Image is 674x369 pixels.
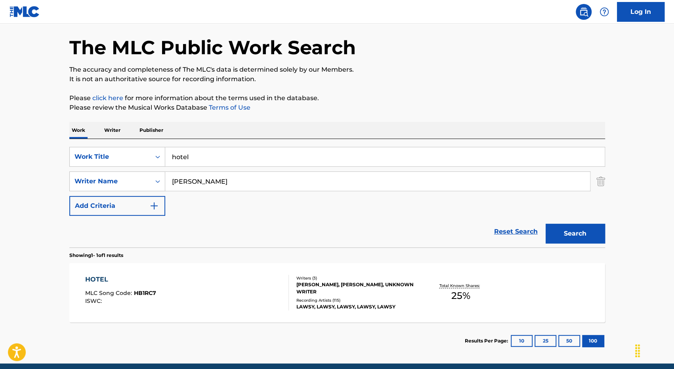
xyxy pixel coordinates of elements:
div: Writer Name [74,177,146,186]
button: Search [546,224,605,243]
div: Work Title [74,152,146,162]
a: Log In [617,2,664,22]
div: Writers ( 3 ) [296,275,416,281]
div: Recording Artists ( 115 ) [296,297,416,303]
div: HOTEL [85,275,156,284]
p: Writer [102,122,123,139]
p: Please review the Musical Works Database [69,103,605,112]
div: Help [596,4,612,20]
span: HB1RC7 [134,289,156,297]
img: Delete Criterion [596,171,605,191]
span: 25 % [451,289,470,303]
img: search [579,7,588,17]
p: Work [69,122,88,139]
iframe: Chat Widget [634,331,674,369]
a: HOTELMLC Song Code:HB1RC7ISWC:Writers (3)[PERSON_NAME], [PERSON_NAME], UNKNOWN WRITERRecording Ar... [69,263,605,322]
span: ISWC : [85,297,104,304]
a: Terms of Use [207,104,250,111]
img: help [600,7,609,17]
h1: The MLC Public Work Search [69,36,356,59]
p: Please for more information about the terms used in the database. [69,93,605,103]
p: Showing 1 - 1 of 1 results [69,252,123,259]
p: It is not an authoritative source for recording information. [69,74,605,84]
button: Add Criteria [69,196,165,216]
a: Reset Search [490,223,542,240]
button: 50 [558,335,580,347]
p: Results Per Page: [465,337,510,344]
p: The accuracy and completeness of The MLC's data is determined solely by our Members. [69,65,605,74]
button: 25 [535,335,556,347]
div: LAWSY, LAWSY, LAWSY, LAWSY, LAWSY [296,303,416,310]
img: MLC Logo [10,6,40,17]
div: Drag [631,339,644,363]
a: Public Search [576,4,592,20]
span: MLC Song Code : [85,289,134,297]
p: Publisher [137,122,166,139]
img: 9d2ae6d4665cec9f34b9.svg [149,201,159,211]
form: Search Form [69,147,605,247]
div: [PERSON_NAME], [PERSON_NAME], UNKNOWN WRITER [296,281,416,295]
a: click here [92,94,123,102]
button: 10 [511,335,533,347]
button: 100 [582,335,604,347]
p: Total Known Shares: [439,283,482,289]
